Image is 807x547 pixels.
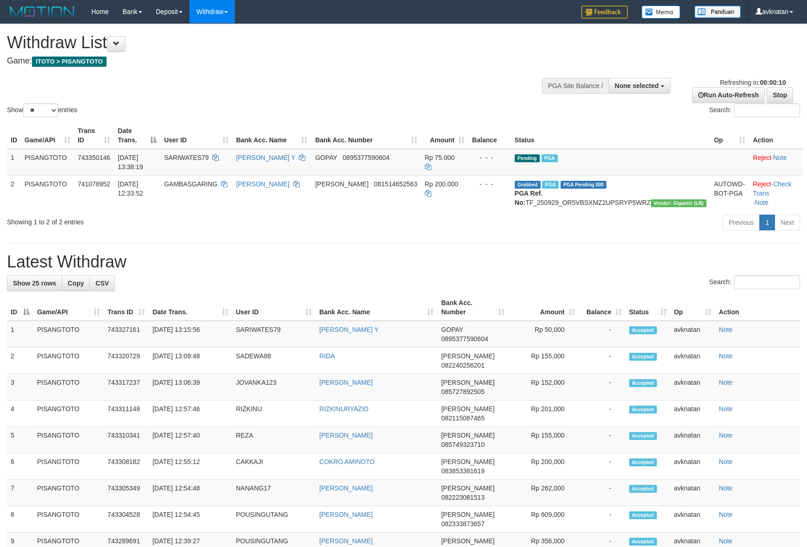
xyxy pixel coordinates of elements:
th: Trans ID: activate to sort column ascending [104,294,149,321]
td: Rp 609,000 [508,506,579,533]
span: 741078952 [78,180,110,188]
td: avknatan [670,401,715,427]
td: Rp 152,000 [508,374,579,401]
td: Rp 50,000 [508,321,579,348]
th: Bank Acc. Number: activate to sort column ascending [311,122,421,149]
label: Search: [709,275,800,289]
a: [PERSON_NAME] Y [236,154,296,161]
span: Marked by avknatan [542,154,558,162]
td: 8 [7,506,33,533]
span: Copy 0895377590604 to clipboard [441,335,488,343]
span: Accepted [629,326,657,334]
td: 743320729 [104,348,149,374]
span: GOPAY [315,154,337,161]
label: Show entries [7,103,77,117]
td: [DATE] 12:54:48 [149,480,232,506]
td: [DATE] 12:54:45 [149,506,232,533]
a: Copy [62,275,90,291]
th: Status: activate to sort column ascending [625,294,670,321]
td: RIZKINU [232,401,315,427]
span: Copy 0895377590604 to clipboard [343,154,390,161]
td: Rp 201,000 [508,401,579,427]
img: MOTION_logo.png [7,5,77,19]
a: Note [719,432,733,439]
td: CAKKAJI [232,453,315,480]
span: Accepted [629,379,657,387]
img: Button%20Memo.svg [642,6,681,19]
a: Note [719,379,733,386]
span: [PERSON_NAME] [441,458,494,465]
td: · · [749,175,803,211]
td: [DATE] 13:06:39 [149,374,232,401]
a: Note [755,199,769,206]
td: 743317237 [104,374,149,401]
select: Showentries [23,103,58,117]
a: Note [719,537,733,545]
span: [PERSON_NAME] [441,379,494,386]
th: Bank Acc. Name: activate to sort column ascending [315,294,437,321]
span: Rp 200.000 [425,180,458,188]
td: avknatan [670,453,715,480]
a: Reject [753,180,771,188]
div: - - - [472,153,507,162]
td: Rp 155,000 [508,348,579,374]
td: AUTOWD-BOT-PGA [710,175,749,211]
span: Vendor URL: https://dashboard.q2checkout.com/secure [651,199,707,207]
td: avknatan [670,427,715,453]
input: Search: [734,275,800,289]
td: [DATE] 13:09:48 [149,348,232,374]
span: [PERSON_NAME] [441,405,494,413]
a: [PERSON_NAME] [319,432,372,439]
span: Copy 082333873657 to clipboard [441,520,484,528]
th: Balance: activate to sort column ascending [579,294,625,321]
a: COKRO AMINOTO [319,458,375,465]
a: RIDA [319,352,334,360]
span: GAMBASGARING [164,180,217,188]
td: - [579,321,625,348]
td: PISANGTOTO [21,149,74,176]
td: PISANGTOTO [33,321,104,348]
div: - - - [472,179,507,189]
span: GOPAY [441,326,463,333]
span: [PERSON_NAME] [441,484,494,492]
a: CSV [89,275,115,291]
td: avknatan [670,321,715,348]
img: Feedback.jpg [581,6,628,19]
td: PISANGTOTO [33,374,104,401]
span: None selected [615,82,659,89]
a: Check Trans [753,180,791,197]
span: Marked by avkdimas [542,181,558,189]
span: Accepted [629,538,657,546]
th: Game/API: activate to sort column ascending [21,122,74,149]
th: Bank Acc. Name: activate to sort column ascending [233,122,312,149]
th: Date Trans.: activate to sort column ascending [149,294,232,321]
td: 2 [7,348,33,374]
a: Note [719,458,733,465]
td: PISANGTOTO [33,480,104,506]
td: [DATE] 12:55:12 [149,453,232,480]
td: 7 [7,480,33,506]
a: Note [719,352,733,360]
th: Action [715,294,800,321]
td: 743304528 [104,506,149,533]
span: [PERSON_NAME] [441,511,494,518]
a: Note [773,154,787,161]
td: avknatan [670,348,715,374]
a: Reject [753,154,771,161]
td: - [579,374,625,401]
td: - [579,427,625,453]
td: 1 [7,149,21,176]
span: Copy 082240256201 to clipboard [441,362,484,369]
td: [DATE] 12:57:46 [149,401,232,427]
td: 3 [7,374,33,401]
span: PGA Pending [561,181,607,189]
a: Previous [723,215,760,230]
th: Status [511,122,710,149]
td: - [579,348,625,374]
th: Amount: activate to sort column ascending [421,122,468,149]
td: [DATE] 13:15:56 [149,321,232,348]
a: [PERSON_NAME] [319,484,372,492]
td: avknatan [670,506,715,533]
td: PISANGTOTO [33,401,104,427]
th: ID: activate to sort column descending [7,294,33,321]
